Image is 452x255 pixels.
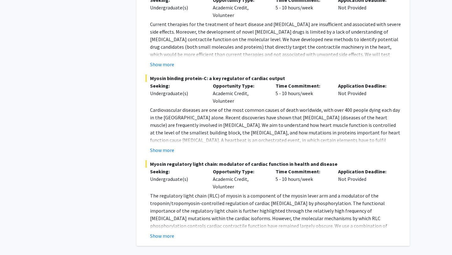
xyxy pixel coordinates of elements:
[208,168,271,190] div: Academic Credit, Volunteer
[338,82,391,90] p: Application Deadline:
[150,82,203,90] p: Seeking:
[150,4,203,11] div: Undergraduate(s)
[276,82,329,90] p: Time Commitment:
[276,168,329,175] p: Time Commitment:
[338,168,391,175] p: Application Deadline:
[333,82,396,105] div: Not Provided
[213,82,266,90] p: Opportunity Type:
[150,21,401,80] span: Current therapies for the treatment of heart disease and [MEDICAL_DATA] are insufficient and asso...
[271,82,334,105] div: 5 - 10 hours/week
[150,193,395,244] span: The regulatory light chain (RLC) of myosin is a component of the myosin lever arm and a modulator...
[213,168,266,175] p: Opportunity Type:
[150,90,203,97] div: Undergraduate(s)
[271,168,334,190] div: 5 - 10 hours/week
[150,232,174,240] button: Show more
[150,107,400,158] span: Cardiovascular diseases are one of the most common causes of death worldwide, with over 400 peopl...
[333,168,396,190] div: Not Provided
[5,227,27,250] iframe: Chat
[208,82,271,105] div: Academic Credit, Volunteer
[150,146,174,154] button: Show more
[145,74,401,82] span: Myosin binding protein-C: a key regulator of cardiac output
[150,61,174,68] button: Show more
[145,160,401,168] span: Myosin regulatory light chain: modulator of cardiac function in health and disease
[150,168,203,175] p: Seeking:
[150,175,203,183] div: Undergraduate(s)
